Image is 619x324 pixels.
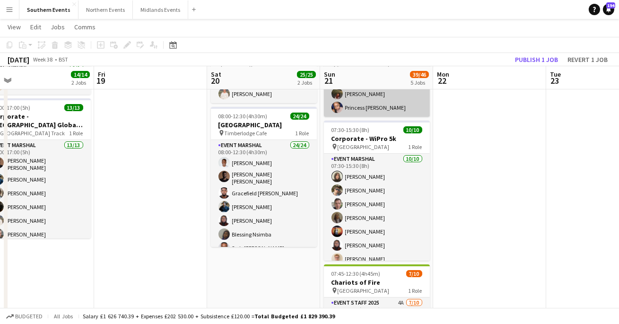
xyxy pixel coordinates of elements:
[70,130,83,137] span: 1 Role
[550,70,561,79] span: Tue
[31,56,55,63] span: Week 38
[410,71,429,78] span: 39/46
[19,0,78,19] button: Southern Events
[211,107,317,247] app-job-card: 08:00-12:30 (4h30m)24/24[GEOGRAPHIC_DATA] Timberlodge Cafe1 RoleEvent Marshal24/2408:00-12:30 (4h...
[436,75,449,86] span: 22
[83,313,335,320] div: Salary £1 626 740.39 + Expenses £202 530.00 + Subsistence £120.00 =
[409,287,422,294] span: 1 Role
[338,287,390,294] span: [GEOGRAPHIC_DATA]
[324,278,430,287] h3: Chariots of Fire
[323,75,335,86] span: 21
[324,134,430,143] h3: Corporate - WiPro 5k
[324,121,430,261] app-job-card: 07:30-15:30 (8h)10/10Corporate - WiPro 5k [GEOGRAPHIC_DATA]1 RoleEvent Marshal10/1007:30-15:30 (8...
[70,21,99,33] a: Comms
[324,71,430,117] app-card-role: Kit Marshal2/206:45-12:30 (5h45m)[PERSON_NAME]Princess [PERSON_NAME]
[59,56,68,63] div: BST
[331,126,370,133] span: 07:30-15:30 (8h)
[74,23,96,31] span: Comms
[52,313,75,320] span: All jobs
[71,71,90,78] span: 14/14
[437,70,449,79] span: Mon
[5,311,44,322] button: Budgeted
[8,55,29,64] div: [DATE]
[64,104,83,111] span: 13/13
[603,4,614,15] a: 194
[98,70,105,79] span: Fri
[324,70,335,79] span: Sun
[410,79,428,86] div: 5 Jobs
[324,154,430,309] app-card-role: Event Marshal10/1007:30-15:30 (8h)[PERSON_NAME][PERSON_NAME][PERSON_NAME][PERSON_NAME][PERSON_NAM...
[78,0,133,19] button: Northern Events
[290,113,309,120] span: 24/24
[297,79,315,86] div: 2 Jobs
[297,71,316,78] span: 25/25
[409,143,422,150] span: 1 Role
[15,313,43,320] span: Budgeted
[606,2,615,9] span: 194
[296,130,309,137] span: 1 Role
[225,130,267,137] span: Timberlodge Cafe
[30,23,41,31] span: Edit
[338,143,390,150] span: [GEOGRAPHIC_DATA]
[71,79,89,86] div: 2 Jobs
[331,270,381,277] span: 07:45-12:30 (4h45m)
[211,70,221,79] span: Sat
[209,75,221,86] span: 20
[51,23,65,31] span: Jobs
[96,75,105,86] span: 19
[211,121,317,129] h3: [GEOGRAPHIC_DATA]
[511,53,562,66] button: Publish 1 job
[26,21,45,33] a: Edit
[254,313,335,320] span: Total Budgeted £1 829 390.39
[564,53,611,66] button: Revert 1 job
[218,113,268,120] span: 08:00-12:30 (4h30m)
[549,75,561,86] span: 23
[47,21,69,33] a: Jobs
[403,126,422,133] span: 10/10
[4,21,25,33] a: View
[8,23,21,31] span: View
[406,270,422,277] span: 7/10
[133,0,188,19] button: Midlands Events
